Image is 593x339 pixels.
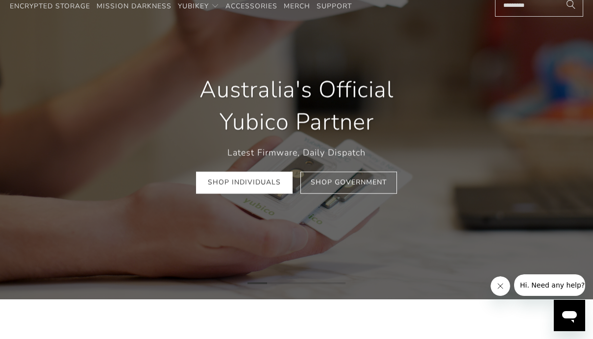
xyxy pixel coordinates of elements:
span: Merch [284,1,310,11]
iframe: Button to launch messaging window [554,300,585,331]
iframe: Close message [491,276,510,296]
li: Page dot 2 [267,282,287,284]
span: Encrypted Storage [10,1,90,11]
span: Support [317,1,352,11]
span: Mission Darkness [97,1,172,11]
a: Shop Individuals [196,172,293,194]
span: Accessories [225,1,277,11]
li: Page dot 4 [306,282,326,284]
li: Page dot 1 [247,282,267,284]
a: Shop Government [300,172,397,194]
li: Page dot 3 [287,282,306,284]
li: Page dot 5 [326,282,346,284]
h1: Australia's Official Yubico Partner [170,73,423,138]
iframe: Message from company [514,274,585,296]
span: YubiKey [178,1,209,11]
p: Latest Firmware, Daily Dispatch [170,145,423,160]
